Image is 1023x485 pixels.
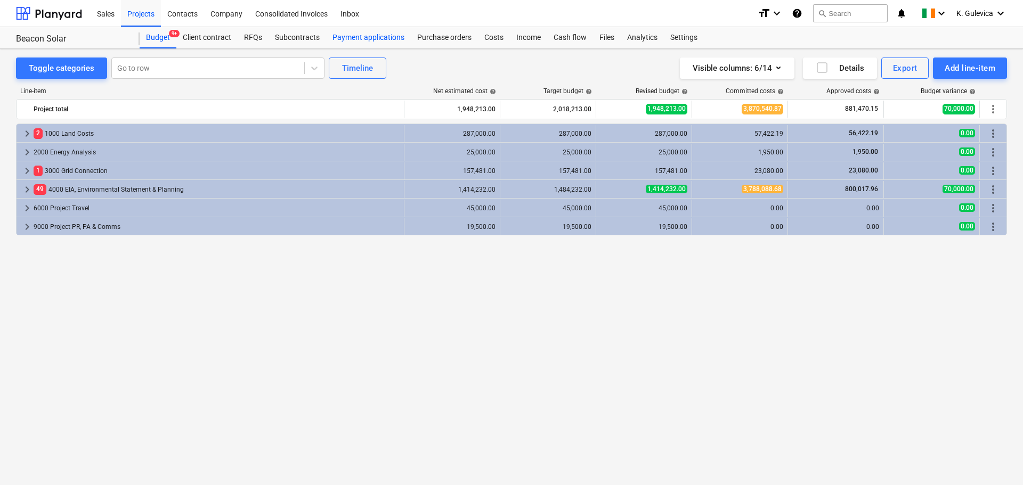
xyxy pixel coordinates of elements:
[510,27,547,48] a: Income
[34,125,400,142] div: 1000 Land Costs
[505,223,591,231] div: 19,500.00
[826,87,880,95] div: Approved costs
[848,167,879,174] span: 23,080.00
[742,104,783,114] span: 3,870,540.87
[959,203,975,212] span: 0.00
[987,165,1000,177] span: More actions
[34,144,400,161] div: 2000 Energy Analysis
[269,27,326,48] a: Subcontracts
[696,149,783,156] div: 1,950.00
[16,34,127,45] div: Beacon Solar
[21,202,34,215] span: keyboard_arrow_right
[21,220,34,233] span: keyboard_arrow_right
[238,27,269,48] a: RFQs
[409,204,496,212] div: 45,000.00
[818,9,826,18] span: search
[970,434,1023,485] iframe: Chat Widget
[679,88,688,95] span: help
[176,27,238,48] div: Client contract
[758,7,770,20] i: format_size
[792,7,802,20] i: Knowledge base
[409,167,496,175] div: 157,481.00
[987,127,1000,140] span: More actions
[803,57,877,79] button: Details
[696,130,783,137] div: 57,422.19
[987,202,1000,215] span: More actions
[21,165,34,177] span: keyboard_arrow_right
[29,61,94,75] div: Toggle categories
[967,88,976,95] span: help
[505,101,591,118] div: 2,018,213.00
[34,181,400,198] div: 4000 EIA, Environmental Statement & Planning
[21,146,34,159] span: keyboard_arrow_right
[742,185,783,193] span: 3,788,088.68
[488,88,496,95] span: help
[871,88,880,95] span: help
[21,183,34,196] span: keyboard_arrow_right
[409,186,496,193] div: 1,414,232.00
[987,183,1000,196] span: More actions
[16,57,107,79] button: Toggle categories
[646,104,687,114] span: 1,948,213.00
[433,87,496,95] div: Net estimated cost
[21,127,34,140] span: keyboard_arrow_right
[140,27,176,48] div: Budget
[329,57,386,79] button: Timeline
[893,61,918,75] div: Export
[505,149,591,156] div: 25,000.00
[409,130,496,137] div: 287,000.00
[543,87,592,95] div: Target budget
[664,27,704,48] a: Settings
[411,27,478,48] a: Purchase orders
[646,185,687,193] span: 1,414,232.00
[34,218,400,235] div: 9000 Project PR, PA & Comms
[593,27,621,48] a: Files
[987,220,1000,233] span: More actions
[547,27,593,48] a: Cash flow
[478,27,510,48] a: Costs
[935,7,948,20] i: keyboard_arrow_down
[409,223,496,231] div: 19,500.00
[409,101,496,118] div: 1,948,213.00
[696,167,783,175] div: 23,080.00
[943,104,975,114] span: 70,000.00
[945,61,995,75] div: Add line-item
[987,146,1000,159] span: More actions
[34,128,43,138] span: 2
[693,61,782,75] div: Visible columns : 6/14
[326,27,411,48] a: Payment applications
[600,167,687,175] div: 157,481.00
[34,101,400,118] div: Project total
[696,223,783,231] div: 0.00
[621,27,664,48] a: Analytics
[140,27,176,48] a: Budget9+
[636,87,688,95] div: Revised budget
[505,204,591,212] div: 45,000.00
[943,185,975,193] span: 70,000.00
[987,103,1000,116] span: More actions
[34,166,43,176] span: 1
[792,223,879,231] div: 0.00
[600,204,687,212] div: 45,000.00
[959,222,975,231] span: 0.00
[881,57,929,79] button: Export
[813,4,888,22] button: Search
[34,200,400,217] div: 6000 Project Travel
[505,186,591,193] div: 1,484,232.00
[921,87,976,95] div: Budget variance
[896,7,907,20] i: notifications
[770,7,783,20] i: keyboard_arrow_down
[775,88,784,95] span: help
[505,130,591,137] div: 287,000.00
[583,88,592,95] span: help
[792,204,879,212] div: 0.00
[409,149,496,156] div: 25,000.00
